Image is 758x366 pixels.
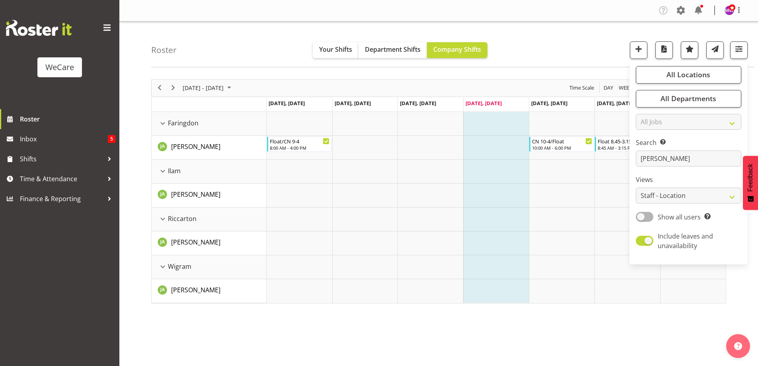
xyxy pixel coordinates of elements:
[270,137,330,145] div: Float/CN 9-4
[655,41,673,59] button: Download a PDF of the roster according to the set date range.
[20,193,103,205] span: Finance & Reporting
[618,83,633,93] span: Week
[180,80,236,96] div: September 08 - 14, 2025
[666,70,710,79] span: All Locations
[747,164,754,192] span: Feedback
[171,238,220,247] span: [PERSON_NAME]
[598,145,658,151] div: 8:45 AM - 3:15 PM
[171,190,220,199] a: [PERSON_NAME]
[154,83,165,93] button: Previous
[20,113,115,125] span: Roster
[725,6,734,15] img: management-we-care10447.jpg
[532,145,592,151] div: 10:00 AM - 6:00 PM
[152,160,267,184] td: Ilam resource
[658,232,713,250] span: Include leaves and unavailability
[166,80,180,96] div: next period
[153,80,166,96] div: previous period
[152,136,267,160] td: Jane Arps resource
[168,83,179,93] button: Next
[151,79,726,303] div: Timeline Week of September 11, 2025
[636,90,741,108] button: All Departments
[171,142,220,151] a: [PERSON_NAME]
[168,262,191,271] span: Wigram
[531,100,567,107] span: [DATE], [DATE]
[152,255,267,279] td: Wigram resource
[168,214,197,223] span: Riccarton
[182,83,224,93] span: [DATE] - [DATE]
[171,190,220,199] span: [PERSON_NAME]
[730,41,748,59] button: Filter Shifts
[181,83,235,93] button: September 2025
[681,41,698,59] button: Highlight an important date within the roster.
[529,137,594,152] div: Jane Arps"s event - CN 10-4/Float Begin From Friday, September 12, 2025 at 10:00:00 AM GMT+12:00 ...
[151,45,177,55] h4: Roster
[636,138,741,147] label: Search
[466,100,502,107] span: [DATE], [DATE]
[6,20,72,36] img: Rosterit website logo
[152,279,267,303] td: Jane Arps resource
[433,45,481,54] span: Company Shifts
[152,184,267,207] td: Jane Arps resource
[171,285,220,295] a: [PERSON_NAME]
[400,100,436,107] span: [DATE], [DATE]
[618,83,634,93] button: Timeline Week
[630,41,647,59] button: Add a new shift
[335,100,371,107] span: [DATE], [DATE]
[359,42,427,58] button: Department Shifts
[636,151,741,166] input: Search
[152,231,267,255] td: Jane Arps resource
[319,45,352,54] span: Your Shifts
[152,207,267,231] td: Riccarton resource
[598,137,658,145] div: Float 8.45-3.15
[658,213,701,221] span: Show all users
[20,153,103,165] span: Shifts
[661,94,716,103] span: All Departments
[569,83,595,93] span: Time Scale
[270,145,330,151] div: 8:00 AM - 4:00 PM
[427,42,487,58] button: Company Shifts
[636,66,741,84] button: All Locations
[152,112,267,136] td: Faringdon resource
[267,137,332,152] div: Jane Arps"s event - Float/CN 9-4 Begin From Monday, September 8, 2025 at 8:00:00 AM GMT+12:00 End...
[313,42,359,58] button: Your Shifts
[269,100,305,107] span: [DATE], [DATE]
[706,41,724,59] button: Send a list of all shifts for the selected filtered period to all rostered employees.
[168,118,199,128] span: Faringdon
[20,133,108,145] span: Inbox
[595,137,660,152] div: Jane Arps"s event - Float 8.45-3.15 Begin From Saturday, September 13, 2025 at 8:45:00 AM GMT+12:...
[602,83,615,93] button: Timeline Day
[532,137,592,145] div: CN 10-4/Float
[45,61,74,73] div: WeCare
[20,173,103,185] span: Time & Attendance
[743,156,758,210] button: Feedback - Show survey
[597,100,633,107] span: [DATE], [DATE]
[168,166,181,176] span: Ilam
[568,83,596,93] button: Time Scale
[108,135,115,143] span: 5
[365,45,421,54] span: Department Shifts
[636,175,741,184] label: Views
[734,342,742,350] img: help-xxl-2.png
[603,83,614,93] span: Day
[171,237,220,247] a: [PERSON_NAME]
[267,112,726,303] table: Timeline Week of September 11, 2025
